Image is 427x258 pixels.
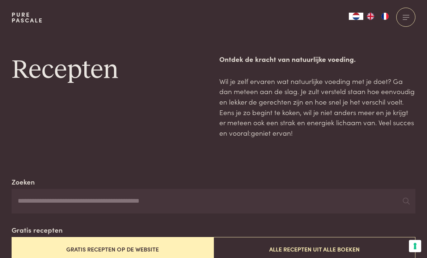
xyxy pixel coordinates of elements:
[349,13,363,20] div: Language
[219,54,356,64] strong: Ontdek de kracht van natuurlijke voeding.
[12,225,63,235] label: Gratis recepten
[12,177,35,187] label: Zoeken
[219,76,415,138] p: Wil je zelf ervaren wat natuurlijke voeding met je doet? Ga dan meteen aan de slag. Je zult verst...
[378,13,392,20] a: FR
[409,240,421,252] button: Uw voorkeuren voor toestemming voor trackingtechnologieën
[349,13,392,20] aside: Language selected: Nederlands
[349,13,363,20] a: NL
[363,13,378,20] a: EN
[363,13,392,20] ul: Language list
[12,54,208,86] h1: Recepten
[12,12,43,23] a: PurePascale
